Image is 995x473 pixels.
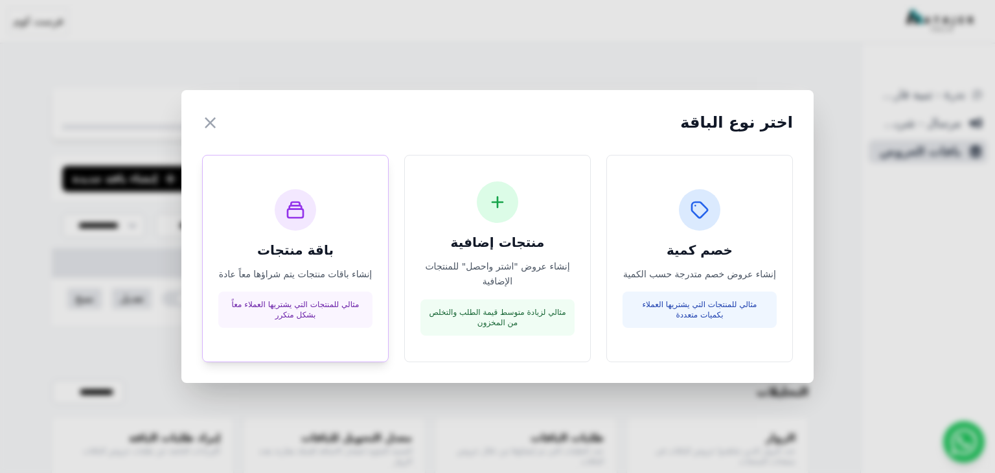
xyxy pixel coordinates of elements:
[218,241,372,259] h3: باقة منتجات
[420,259,575,289] p: إنشاء عروض "اشتر واحصل" للمنتجات الإضافية
[202,111,218,134] button: ×
[630,299,769,320] p: مثالي للمنتجات التي يشتريها العملاء بكميات متعددة
[226,299,365,320] p: مثالي للمنتجات التي يشتريها العملاء معاً بشكل متكرر
[218,267,372,282] p: إنشاء باقات منتجات يتم شراؤها معاً عادة
[420,233,575,251] h3: منتجات إضافية
[623,241,777,259] h3: خصم كمية
[623,267,777,282] p: إنشاء عروض خصم متدرجة حسب الكمية
[680,112,793,133] h2: اختر نوع الباقة
[428,307,567,328] p: مثالي لزيادة متوسط قيمة الطلب والتخلص من المخزون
